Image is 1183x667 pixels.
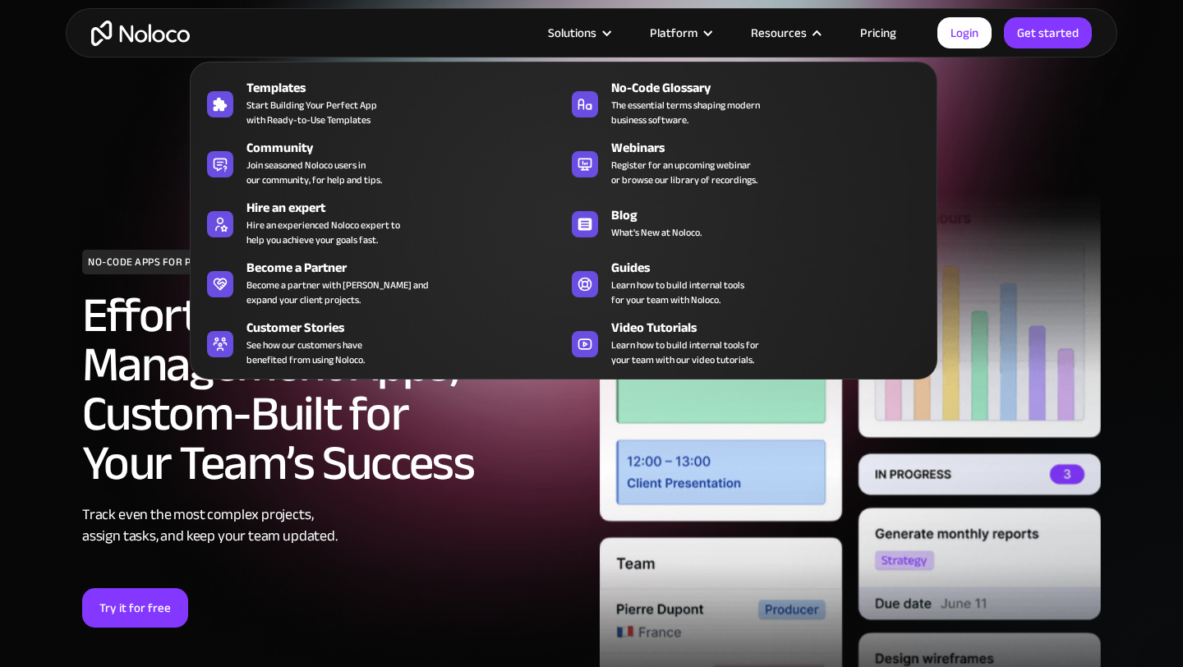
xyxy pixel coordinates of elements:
a: home [91,21,190,46]
nav: Resources [190,39,937,379]
span: See how our customers have benefited from using Noloco. [246,338,365,367]
div: Solutions [527,22,629,44]
a: Try it for free [82,588,188,628]
span: Join seasoned Noloco users in our community, for help and tips. [246,158,382,187]
a: Video TutorialsLearn how to build internal tools foryour team with our video tutorials. [564,315,928,370]
span: Register for an upcoming webinar or browse our library of recordings. [611,158,757,187]
h1: NO-CODE APPS FOR PROJECT MANAGEMENT [82,250,306,274]
div: No-Code Glossary [611,78,936,98]
div: Blog [611,205,936,225]
span: Learn how to build internal tools for your team with our video tutorials. [611,338,759,367]
a: GuidesLearn how to build internal toolsfor your team with Noloco. [564,255,928,310]
div: Become a Partner [246,258,571,278]
span: Start Building Your Perfect App with Ready-to-Use Templates [246,98,377,127]
a: BlogWhat's New at Noloco. [564,195,928,251]
div: Hire an experienced Noloco expert to help you achieve your goals fast. [246,218,400,247]
span: What's New at Noloco. [611,225,702,240]
a: Get started [1004,17,1092,48]
a: Customer StoriesSee how our customers havebenefited from using Noloco. [199,315,564,370]
div: Video Tutorials [611,318,936,338]
span: The essential terms shaping modern business software. [611,98,760,127]
a: No-Code GlossaryThe essential terms shaping modernbusiness software. [564,75,928,131]
div: Guides [611,258,936,278]
a: Become a PartnerBecome a partner with [PERSON_NAME] andexpand your client projects. [199,255,564,310]
div: Resources [751,22,807,44]
h2: Effortless Project Management Apps, Custom-Built for Your Team’s Success [82,291,583,488]
div: Platform [629,22,730,44]
div: Customer Stories [246,318,571,338]
div: Solutions [548,22,596,44]
a: Pricing [840,22,917,44]
div: Platform [650,22,697,44]
div: Become a partner with [PERSON_NAME] and expand your client projects. [246,278,429,307]
a: Hire an expertHire an experienced Noloco expert tohelp you achieve your goals fast. [199,195,564,251]
div: Templates [246,78,571,98]
div: Track even the most complex projects, assign tasks, and keep your team updated. [82,504,583,547]
a: TemplatesStart Building Your Perfect Appwith Ready-to-Use Templates [199,75,564,131]
div: Hire an expert [246,198,571,218]
a: Login [937,17,992,48]
a: WebinarsRegister for an upcoming webinaror browse our library of recordings. [564,135,928,191]
a: CommunityJoin seasoned Noloco users inour community, for help and tips. [199,135,564,191]
div: Webinars [611,138,936,158]
span: Learn how to build internal tools for your team with Noloco. [611,278,744,307]
div: Community [246,138,571,158]
div: Resources [730,22,840,44]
